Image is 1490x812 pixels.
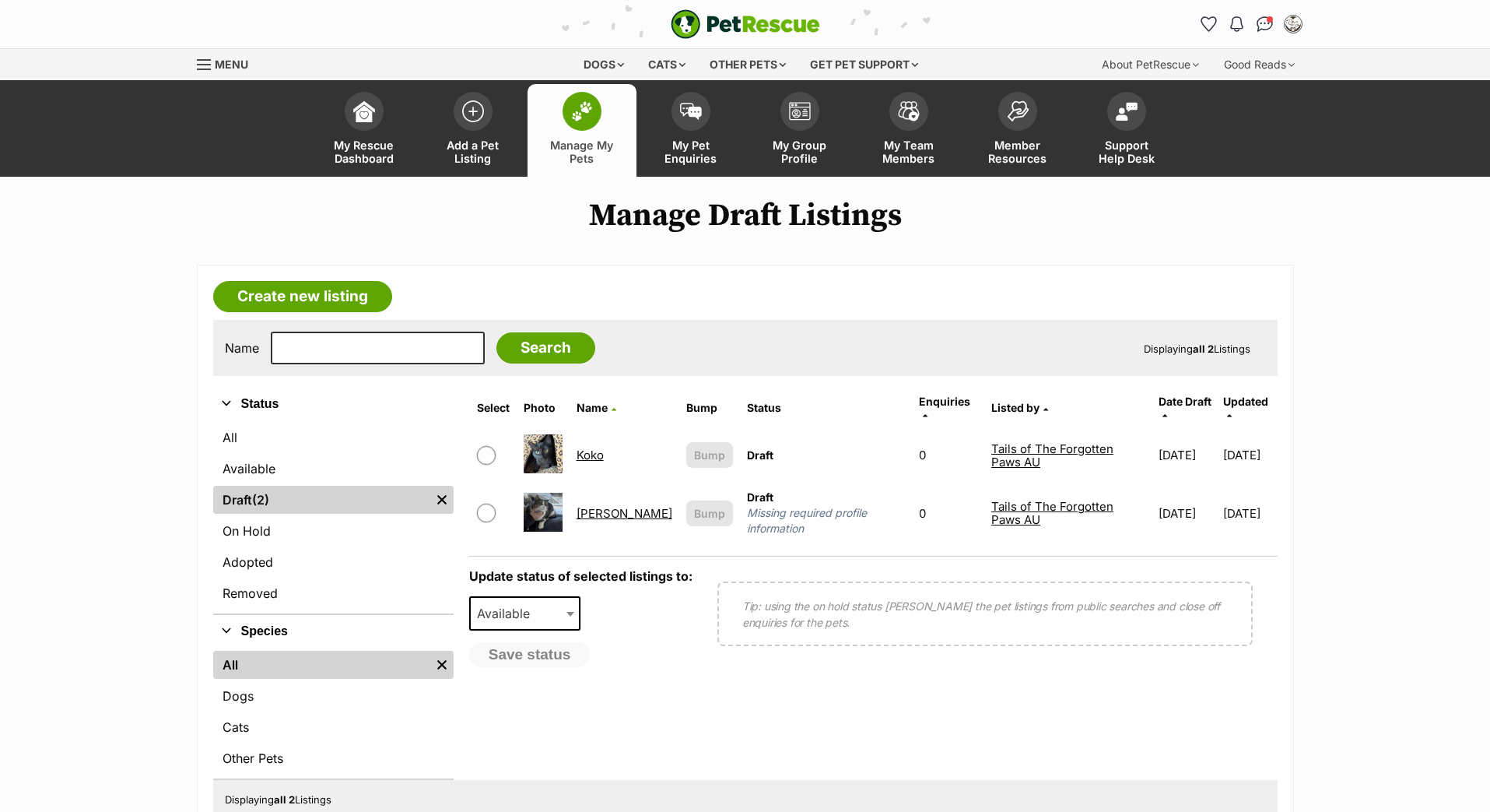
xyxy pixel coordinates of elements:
img: member-resources-icon-8e73f808a243e03378d46382f2149f9095a855e16c252ad45f914b54edf8863c.svg [1007,100,1029,121]
img: help-desk-icon-fdf02630f3aa405de69fd3d07c3f3aa587a6932b1a1747fa1d2bba05be0121f9.svg [1116,102,1138,121]
a: Remove filter [430,486,454,514]
a: My Rescue Dashboard [310,84,419,177]
button: Species [213,621,454,642]
span: Displaying Listings [1144,343,1250,355]
a: All [213,424,454,452]
strong: all 2 [1193,343,1214,355]
div: About PetRescue [1091,49,1210,80]
a: Enquiries [919,395,970,420]
a: Date Draft [1159,395,1211,420]
a: Koko [577,448,604,462]
img: notifications-46538b983faf8c2785f20acdc204bb7945ddae34d4c08c2a6579f10ce5e182be.svg [1230,16,1243,32]
span: Draft [747,448,773,462]
th: Photo [517,389,569,427]
img: dashboard-icon-eb2f2d2d3e046f16d808141f083e7271f6b2e854fb5c12c21221c1fb7104beca.svg [353,100,375,122]
span: Name [577,401,608,414]
span: Bump [694,505,725,522]
img: logo-e224e6f780fb5917bec1dbf3a21bbac754714ae5b6737aabdf751b685950b380.svg [671,9,820,39]
span: My Team Members [874,139,944,165]
a: My Group Profile [745,84,854,177]
th: Select [471,389,516,427]
a: [PERSON_NAME] [577,506,672,521]
a: Favourites [1197,12,1222,37]
span: Listed by [991,401,1039,414]
div: Cats [637,49,696,80]
a: Tails of The Forgotten Paws AU [991,441,1113,469]
span: Menu [215,58,248,71]
img: pet-enquiries-icon-7e3ad2cf08bfb03b45e93fb7055b45f3efa6380592205ae92323e6603595dc1f.svg [680,103,702,120]
a: Dogs [213,682,454,710]
a: Removed [213,579,454,607]
th: Status [741,389,911,427]
span: Add a Pet Listing [438,139,508,165]
span: Displaying Listings [225,793,331,806]
a: Updated [1223,395,1268,420]
span: Bump [694,447,725,463]
img: group-profile-icon-3fa3cf56718a62981997c0bc7e787c4b2cf8bcc04b72c1350f741eb67cf2f40e.svg [789,102,811,121]
img: manage-my-pets-icon-02211641906a0b7f246fdf0571729dbe1e7629f14944591b6c1af311fb30b64b.svg [571,101,593,121]
input: Search [496,332,595,364]
a: Name [577,401,616,414]
a: Create new listing [213,281,392,312]
span: Missing required profile information [747,505,905,536]
label: Name [225,341,259,355]
button: Bump [686,501,733,526]
span: Support Help Desk [1092,139,1162,165]
td: [DATE] [1152,483,1222,543]
div: Get pet support [799,49,929,80]
td: [DATE] [1223,483,1275,543]
img: add-pet-listing-icon-0afa8454b4691262ce3f59096e99ab1cd57d4a30225e0717b998d2c9b9846f56.svg [462,100,484,122]
a: My Team Members [854,84,963,177]
button: Bump [686,442,733,468]
div: Dogs [573,49,635,80]
span: Available [471,603,545,624]
a: All [213,651,430,679]
a: Support Help Desk [1072,84,1181,177]
div: Good Reads [1213,49,1306,80]
td: 0 [913,483,983,543]
div: Other pets [699,49,797,80]
td: [DATE] [1152,428,1222,482]
a: On Hold [213,517,454,545]
td: [DATE] [1223,428,1275,482]
ul: Account quick links [1197,12,1306,37]
button: Save status [469,642,591,667]
a: Draft [213,486,430,514]
a: Manage My Pets [528,84,636,177]
a: Menu [197,49,259,77]
a: Conversations [1253,12,1278,37]
strong: all 2 [274,793,295,806]
span: translation missing: en.admin.listings.index.attributes.enquiries [919,395,970,408]
label: Update status of selected listings to: [469,568,692,584]
td: 0 [913,428,983,482]
img: chat-41dd97257d64d25036548639549fe6c8038ab92f7586957e7f3b1b290dea8141.svg [1257,16,1273,32]
span: Manage My Pets [547,139,617,165]
a: Tails of The Forgotten Paws AU [991,499,1113,527]
a: Listed by [991,401,1048,414]
span: My Group Profile [765,139,835,165]
button: Status [213,394,454,414]
img: Tails of The Forgotten Paws AU profile pic [1285,16,1301,32]
span: Member Resources [983,139,1053,165]
a: Other Pets [213,744,454,772]
a: Member Resources [963,84,1072,177]
div: Species [213,648,454,779]
button: Notifications [1225,12,1250,37]
span: Available [469,596,581,631]
a: My Pet Enquiries [636,84,745,177]
span: translation missing: en.admin.listings.index.attributes.date_draft [1159,395,1211,408]
a: Available [213,455,454,483]
span: My Pet Enquiries [656,139,726,165]
span: Draft [747,490,773,504]
span: Updated [1223,395,1268,408]
span: My Rescue Dashboard [329,139,399,165]
button: My account [1281,12,1306,37]
a: Add a Pet Listing [419,84,528,177]
a: Cats [213,713,454,741]
th: Bump [680,389,739,427]
p: Tip: using the on hold status [PERSON_NAME] the pet listings from public searches and close off e... [742,598,1228,631]
a: PetRescue [671,9,820,39]
span: (2) [252,490,269,509]
a: Remove filter [430,651,454,679]
img: team-members-icon-5396bd8760b3fe7c0b43da4ab00e1e3bb1a5d9ba89233759b79545d2d3fc5d0d.svg [898,101,920,121]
